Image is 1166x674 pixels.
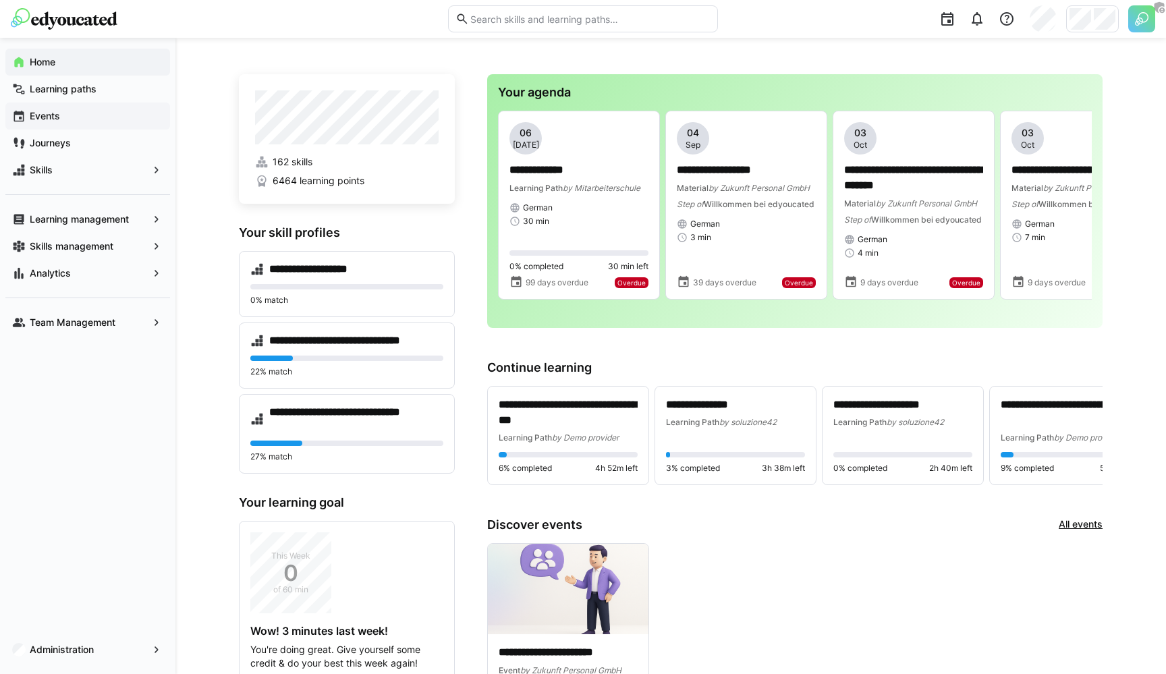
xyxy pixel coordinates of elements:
[693,277,756,288] span: 39 days overdue
[1028,277,1086,288] span: 9 days overdue
[595,463,638,474] span: 4h 52m left
[513,140,539,150] span: [DATE]
[719,417,777,427] span: by soluzione42
[498,85,1092,100] h3: Your agenda
[499,463,552,474] span: 6% completed
[273,174,364,188] span: 6464 learning points
[1011,199,1038,209] span: Step of
[690,219,720,229] span: German
[563,183,640,193] span: by Mitarbeiterschule
[509,183,563,193] span: Learning Path
[552,432,619,443] span: by Demo provider
[250,366,443,377] p: 22% match
[469,13,711,25] input: Search skills and learning paths…
[1025,232,1045,243] span: 7 min
[709,183,810,193] span: by Zukunft Personal GmbH
[690,232,711,243] span: 3 min
[1001,432,1054,443] span: Learning Path
[250,451,443,462] p: 27% match
[250,295,443,306] p: 0% match
[520,126,532,140] span: 06
[488,544,648,634] img: image
[666,463,720,474] span: 3% completed
[1011,183,1043,193] span: Material
[1021,140,1034,150] span: Oct
[509,261,563,272] span: 0% completed
[617,279,646,287] span: Overdue
[677,199,704,209] span: Step of
[785,279,813,287] span: Overdue
[608,261,648,272] span: 30 min left
[487,517,582,532] h3: Discover events
[239,495,455,510] h3: Your learning goal
[1001,463,1054,474] span: 9% completed
[687,126,699,140] span: 04
[854,140,867,150] span: Oct
[499,432,552,443] span: Learning Path
[526,277,588,288] span: 99 days overdue
[929,463,972,474] span: 2h 40m left
[686,140,700,150] span: Sep
[250,643,443,670] p: You're doing great. Give yourself some credit & do your best this week again!
[1054,432,1121,443] span: by Demo provider
[677,183,709,193] span: Material
[239,225,455,240] h3: Your skill profiles
[704,199,814,209] span: Willkommen bei edyoucated
[1100,463,1140,474] span: 50 min left
[1043,183,1144,193] span: by Zukunft Personal GmbH
[854,126,866,140] span: 03
[844,198,876,208] span: Material
[833,417,887,427] span: Learning Path
[250,624,443,638] h4: Wow! 3 minutes last week!
[833,463,887,474] span: 0% completed
[255,155,439,169] a: 162 skills
[273,155,312,169] span: 162 skills
[1025,219,1055,229] span: German
[1022,126,1034,140] span: 03
[858,234,887,245] span: German
[523,202,553,213] span: German
[952,279,980,287] span: Overdue
[1038,199,1149,209] span: Willkommen bei edyoucated
[487,360,1103,375] h3: Continue learning
[876,198,977,208] span: by Zukunft Personal GmbH
[860,277,918,288] span: 9 days overdue
[858,248,879,258] span: 4 min
[844,215,871,225] span: Step of
[871,215,982,225] span: Willkommen bei edyoucated
[1059,517,1103,532] a: All events
[523,216,549,227] span: 30 min
[762,463,805,474] span: 3h 38m left
[666,417,719,427] span: Learning Path
[887,417,944,427] span: by soluzione42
